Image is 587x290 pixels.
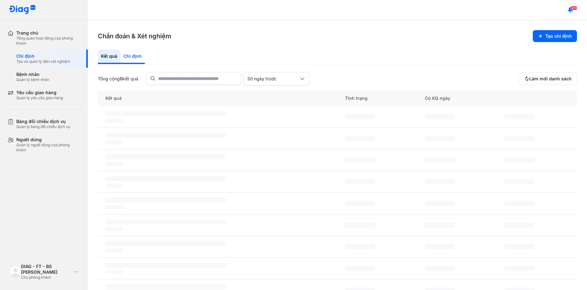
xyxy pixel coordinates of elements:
[345,114,375,119] span: ‌
[417,90,497,106] div: Có KQ ngày
[505,158,535,163] span: ‌
[105,263,226,268] span: ‌
[505,201,535,206] span: ‌
[345,179,375,184] span: ‌
[425,114,455,119] span: ‌
[16,59,70,64] div: Tạo và quản lý đơn xét nghiệm
[120,76,123,81] span: 0
[105,249,123,252] span: ‌
[105,284,226,289] span: ‌
[505,114,535,119] span: ‌
[105,205,123,209] span: ‌
[16,53,70,59] div: Chỉ định
[120,50,145,64] div: Chỉ định
[345,266,375,271] span: ‌
[105,111,226,116] span: ‌
[505,244,535,249] span: ‌
[345,201,375,206] span: ‌
[345,158,375,163] span: ‌
[105,119,123,122] span: ‌
[105,162,123,166] span: ‌
[519,72,577,85] button: Làm mới danh sách
[16,90,63,95] div: Yêu cầu giao hàng
[533,30,577,42] button: Tạo chỉ định
[98,50,120,64] div: Kết quả
[10,266,21,277] img: logo
[425,158,455,163] span: ‌
[425,266,455,271] span: ‌
[98,32,171,40] h3: Chẩn đoán & Xét nghiệm
[345,244,375,249] span: ‌
[98,76,138,82] div: Tổng cộng kết quả
[345,136,375,141] span: ‌
[105,198,226,203] span: ‌
[105,184,123,187] span: ‌
[16,36,80,46] div: Tổng quan hoạt động của phòng khám
[16,77,49,82] div: Quản lý bệnh nhân
[16,30,80,36] div: Trang chủ
[16,72,49,77] div: Bệnh nhân
[21,275,71,280] div: Chủ phòng khám
[425,223,455,228] span: ‌
[505,136,535,141] span: ‌
[425,201,455,206] span: ‌
[571,6,577,10] span: 411
[9,5,36,15] img: logo
[105,176,226,181] span: ‌
[16,95,63,100] div: Quản lý yêu cầu giao hàng
[505,223,535,228] span: ‌
[425,179,455,184] span: ‌
[105,154,226,159] span: ‌
[21,264,71,275] div: DIAG - FT - BS [PERSON_NAME]
[105,227,123,231] span: ‌
[337,90,417,106] div: Tình trạng
[425,244,455,249] span: ‌
[105,241,226,246] span: ‌
[105,133,226,138] span: ‌
[105,140,123,144] span: ‌
[16,124,70,129] div: Quản lý bảng đối chiếu dịch vụ
[16,119,70,124] div: Bảng đối chiếu dịch vụ
[16,137,80,142] div: Người dùng
[247,76,299,82] div: 30 ngày trước
[98,90,337,106] div: Kết quả
[16,142,80,153] div: Quản lý người dùng của phòng khám
[345,223,375,228] span: ‌
[505,179,535,184] span: ‌
[505,266,535,271] span: ‌
[105,219,226,224] span: ‌
[425,136,455,141] span: ‌
[105,270,123,274] span: ‌
[529,76,572,82] span: Làm mới danh sách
